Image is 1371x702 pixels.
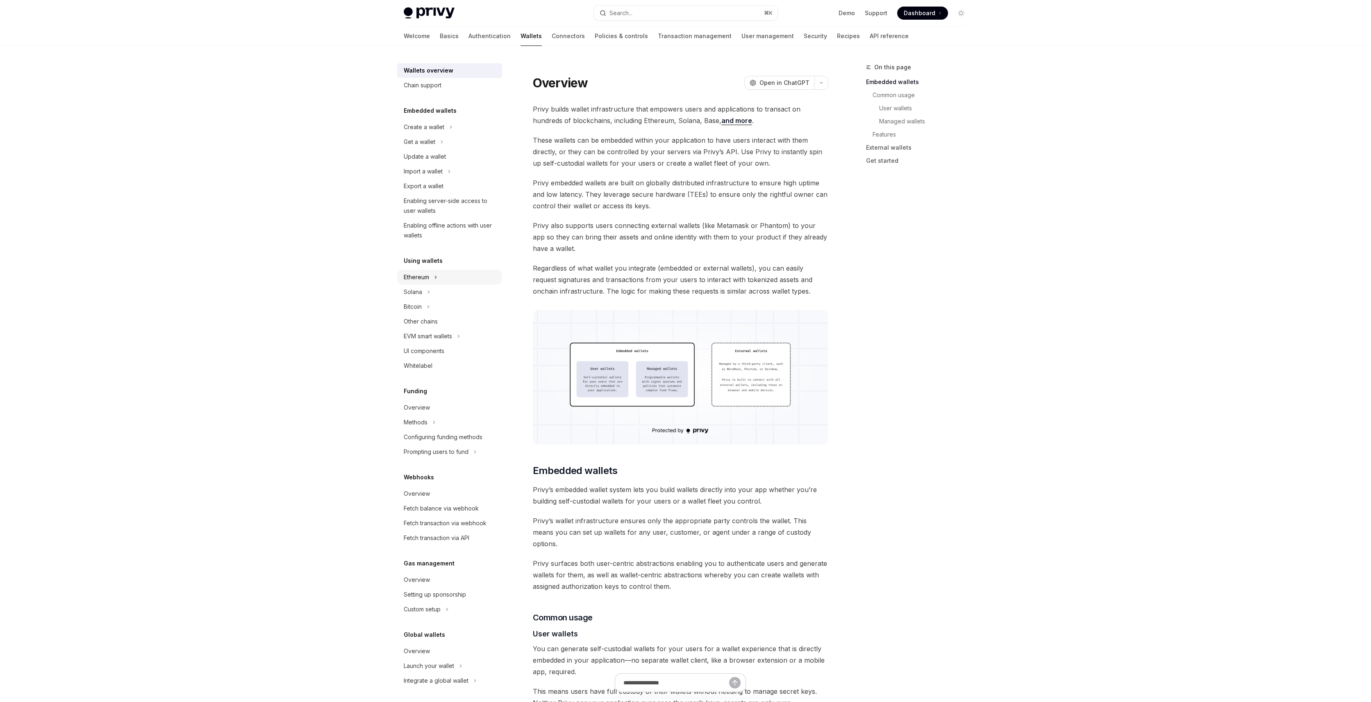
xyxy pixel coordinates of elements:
[404,533,469,543] div: Fetch transaction via API
[404,331,452,341] div: EVM smart wallets
[397,314,502,329] a: Other chains
[404,166,443,176] div: Import a wallet
[533,134,828,169] span: These wallets can be embedded within your application to have users interact with them directly, ...
[741,26,794,46] a: User management
[955,7,968,20] button: Toggle dark mode
[397,572,502,587] a: Overview
[837,26,860,46] a: Recipes
[397,358,502,373] a: Whitelabel
[397,587,502,602] a: Setting up sponsorship
[404,447,468,457] div: Prompting users to fund
[397,644,502,659] a: Overview
[404,472,434,482] h5: Webhooks
[404,122,444,132] div: Create a wallet
[404,302,422,312] div: Bitcoin
[397,218,502,243] a: Enabling offline actions with user wallets
[404,7,455,19] img: light logo
[404,181,443,191] div: Export a wallet
[397,531,502,545] a: Fetch transaction via API
[440,26,459,46] a: Basics
[404,590,466,599] div: Setting up sponsorship
[404,604,441,614] div: Custom setup
[870,26,909,46] a: API reference
[879,102,974,115] a: User wallets
[404,646,430,656] div: Overview
[404,287,422,297] div: Solana
[404,489,430,499] div: Overview
[533,220,828,254] span: Privy also supports users connecting external wallets (like Metamask or Phantom) to your app so t...
[552,26,585,46] a: Connectors
[533,558,828,592] span: Privy surfaces both user-centric abstractions enabling you to authenticate users and generate wal...
[397,344,502,358] a: UI components
[404,417,427,427] div: Methods
[404,676,468,686] div: Integrate a global wallet
[397,400,502,415] a: Overview
[658,26,732,46] a: Transaction management
[904,9,935,17] span: Dashboard
[533,75,588,90] h1: Overview
[865,9,887,17] a: Support
[533,515,828,549] span: Privy’s wallet infrastructure ensures only the appropriate party controls the wallet. This means ...
[404,661,454,671] div: Launch your wallet
[533,103,828,126] span: Privy builds wallet infrastructure that empowers users and applications to transact on hundreds o...
[404,256,443,266] h5: Using wallets
[404,137,435,147] div: Get a wallet
[764,10,773,16] span: ⌘ K
[404,80,441,90] div: Chain support
[404,221,497,240] div: Enabling offline actions with user wallets
[839,9,855,17] a: Demo
[404,196,497,216] div: Enabling server-side access to user wallets
[866,141,974,154] a: External wallets
[759,79,809,87] span: Open in ChatGPT
[521,26,542,46] a: Wallets
[721,116,752,125] a: and more
[533,177,828,212] span: Privy embedded wallets are built on globally distributed infrastructure to ensure high uptime and...
[533,464,617,477] span: Embedded wallets
[397,501,502,516] a: Fetch balance via webhook
[729,677,741,688] button: Send message
[533,484,828,507] span: Privy’s embedded wallet system lets you build wallets directly into your app whether you’re build...
[404,504,479,513] div: Fetch balance via webhook
[404,518,487,528] div: Fetch transaction via webhook
[873,128,974,141] a: Features
[873,89,974,102] a: Common usage
[533,628,578,639] span: User wallets
[897,7,948,20] a: Dashboard
[468,26,511,46] a: Authentication
[533,643,828,677] span: You can generate self-custodial wallets for your users for a wallet experience that is directly e...
[874,62,911,72] span: On this page
[397,179,502,194] a: Export a wallet
[879,115,974,128] a: Managed wallets
[397,63,502,78] a: Wallets overview
[404,558,455,568] h5: Gas management
[397,78,502,93] a: Chain support
[594,6,778,21] button: Search...⌘K
[404,26,430,46] a: Welcome
[404,361,432,371] div: Whitelabel
[404,575,430,585] div: Overview
[744,76,814,90] button: Open in ChatGPT
[533,262,828,297] span: Regardless of what wallet you integrate (embedded or external wallets), you can easily request si...
[595,26,648,46] a: Policies & controls
[397,516,502,531] a: Fetch transaction via webhook
[404,630,445,640] h5: Global wallets
[397,194,502,218] a: Enabling server-side access to user wallets
[404,317,438,326] div: Other chains
[404,432,482,442] div: Configuring funding methods
[404,152,446,162] div: Update a wallet
[866,154,974,167] a: Get started
[609,8,632,18] div: Search...
[397,430,502,444] a: Configuring funding methods
[404,272,429,282] div: Ethereum
[397,486,502,501] a: Overview
[397,149,502,164] a: Update a wallet
[404,403,430,413] div: Overview
[404,66,453,75] div: Wallets overview
[866,75,974,89] a: Embedded wallets
[404,346,444,356] div: UI components
[404,106,457,116] h5: Embedded wallets
[533,310,828,444] img: images/walletoverview.png
[533,612,593,623] span: Common usage
[804,26,827,46] a: Security
[404,386,427,396] h5: Funding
